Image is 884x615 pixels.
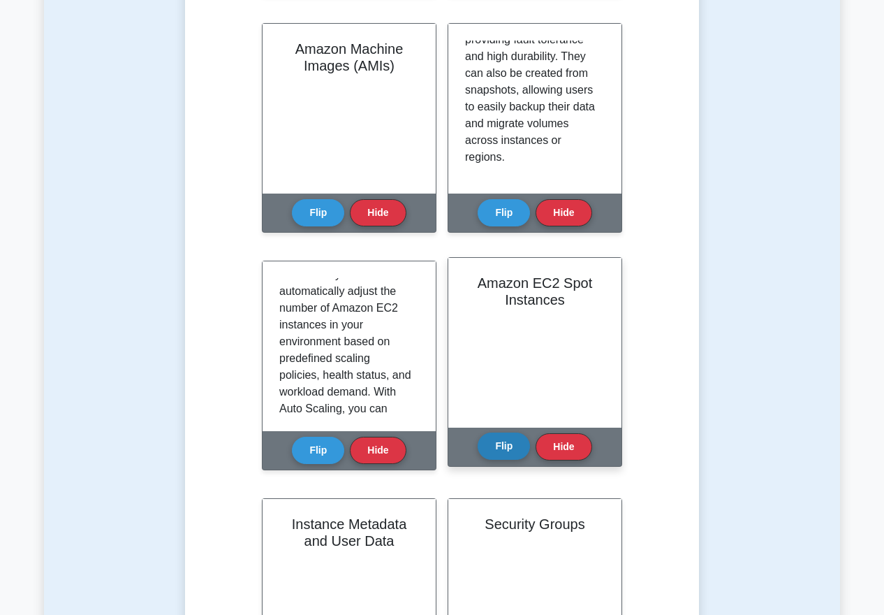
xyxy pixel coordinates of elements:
button: Flip [292,437,344,464]
h2: Amazon EC2 Spot Instances [465,275,605,308]
button: Hide [536,433,591,461]
button: Hide [536,199,591,226]
h2: Security Groups [465,516,605,533]
h2: Amazon Machine Images (AMIs) [279,41,419,74]
button: Hide [350,199,406,226]
button: Hide [350,437,406,464]
button: Flip [478,199,530,226]
button: Flip [292,199,344,226]
button: Flip [478,433,530,460]
h2: Instance Metadata and User Data [279,516,419,549]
